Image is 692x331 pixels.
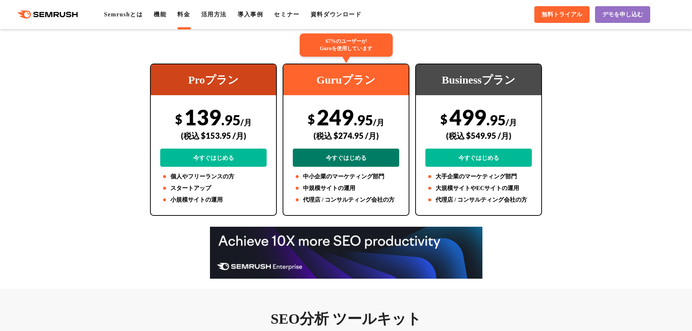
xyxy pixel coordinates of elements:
a: 今すぐはじめる [425,149,532,167]
div: 67%のユーザーが Guruを使用しています [300,33,393,57]
li: 大手企業のマーケティング部門 [425,172,532,181]
div: Guruプラン [283,64,409,95]
div: 499 [425,104,532,167]
div: (税込 $274.95 /月) [293,123,399,149]
span: /月 [506,117,517,127]
a: 今すぐはじめる [293,149,399,167]
span: .95 [354,112,373,128]
li: スタートアップ [160,184,267,193]
a: 今すぐはじめる [160,149,267,167]
span: $ [308,112,315,126]
span: $ [440,112,448,126]
span: /月 [373,117,384,127]
div: 249 [293,104,399,167]
h3: SEO分析 ツールキット [150,310,542,328]
span: /月 [240,117,252,127]
a: デモを申し込む [595,6,650,23]
li: 個人やフリーランスの方 [160,172,267,181]
span: .95 [486,112,506,128]
a: 機能 [154,11,166,17]
a: Semrushとは [104,11,143,17]
span: 無料トライアル [542,11,582,19]
div: Proプラン [151,64,276,95]
div: (税込 $153.95 /月) [160,123,267,149]
div: (税込 $549.95 /月) [425,123,532,149]
span: .95 [221,112,240,128]
li: 中小企業のマーケティング部門 [293,172,399,181]
div: Businessプラン [416,64,541,95]
span: デモを申し込む [602,11,643,19]
a: 無料トライアル [534,6,590,23]
a: 料金 [177,11,190,17]
li: 代理店 / コンサルティング会社の方 [425,195,532,204]
div: 139 [160,104,267,167]
li: 中規模サイトの運用 [293,184,399,193]
li: 小規模サイトの運用 [160,195,267,204]
a: 資料ダウンロード [311,11,362,17]
a: セミナー [274,11,299,17]
span: $ [175,112,182,126]
li: 代理店 / コンサルティング会社の方 [293,195,399,204]
a: 活用方法 [201,11,227,17]
li: 大規模サイトやECサイトの運用 [425,184,532,193]
a: 導入事例 [238,11,263,17]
